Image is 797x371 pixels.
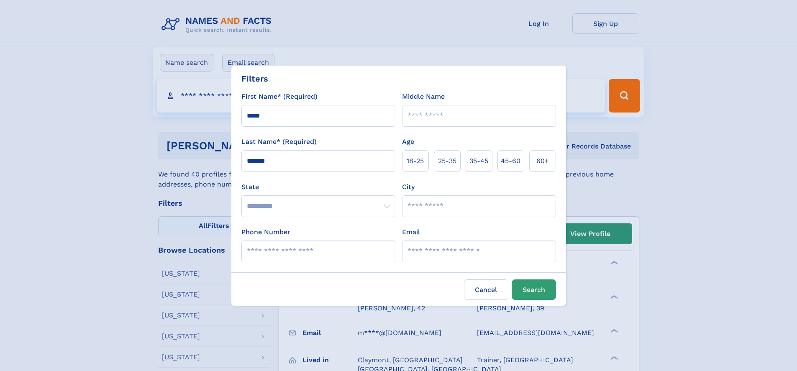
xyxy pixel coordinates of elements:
span: 35‑45 [469,156,488,166]
label: First Name* (Required) [241,92,318,102]
span: 45‑60 [501,156,520,166]
label: Last Name* (Required) [241,137,317,147]
label: Phone Number [241,227,290,237]
label: City [402,182,415,192]
label: Email [402,227,420,237]
span: 25‑35 [438,156,456,166]
label: Cancel [464,279,508,300]
span: 18‑25 [407,156,424,166]
label: State [241,182,395,192]
label: Middle Name [402,92,445,102]
button: Search [512,279,556,300]
label: Age [402,137,414,147]
div: Filters [241,72,268,85]
span: 60+ [536,156,549,166]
